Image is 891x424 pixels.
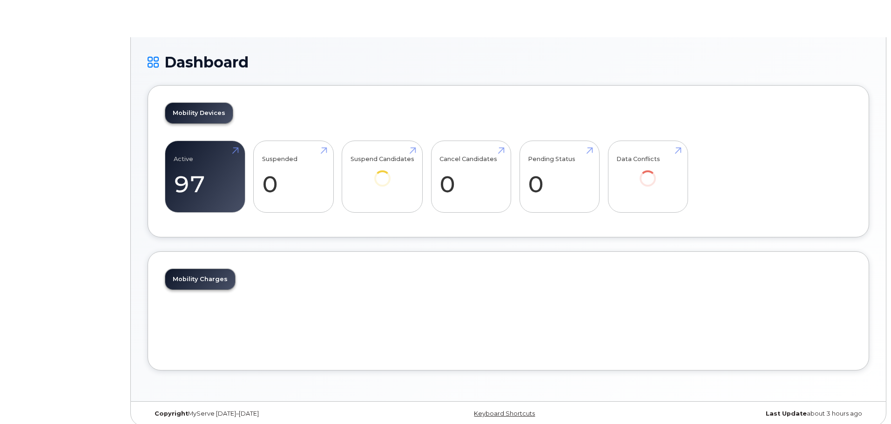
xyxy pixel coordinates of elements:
[766,410,807,417] strong: Last Update
[616,146,679,200] a: Data Conflicts
[474,410,535,417] a: Keyboard Shortcuts
[262,146,325,208] a: Suspended 0
[148,410,388,417] div: MyServe [DATE]–[DATE]
[148,54,869,70] h1: Dashboard
[165,269,235,289] a: Mobility Charges
[439,146,502,208] a: Cancel Candidates 0
[165,103,233,123] a: Mobility Devices
[351,146,414,200] a: Suspend Candidates
[174,146,236,208] a: Active 97
[628,410,869,417] div: about 3 hours ago
[528,146,591,208] a: Pending Status 0
[155,410,188,417] strong: Copyright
